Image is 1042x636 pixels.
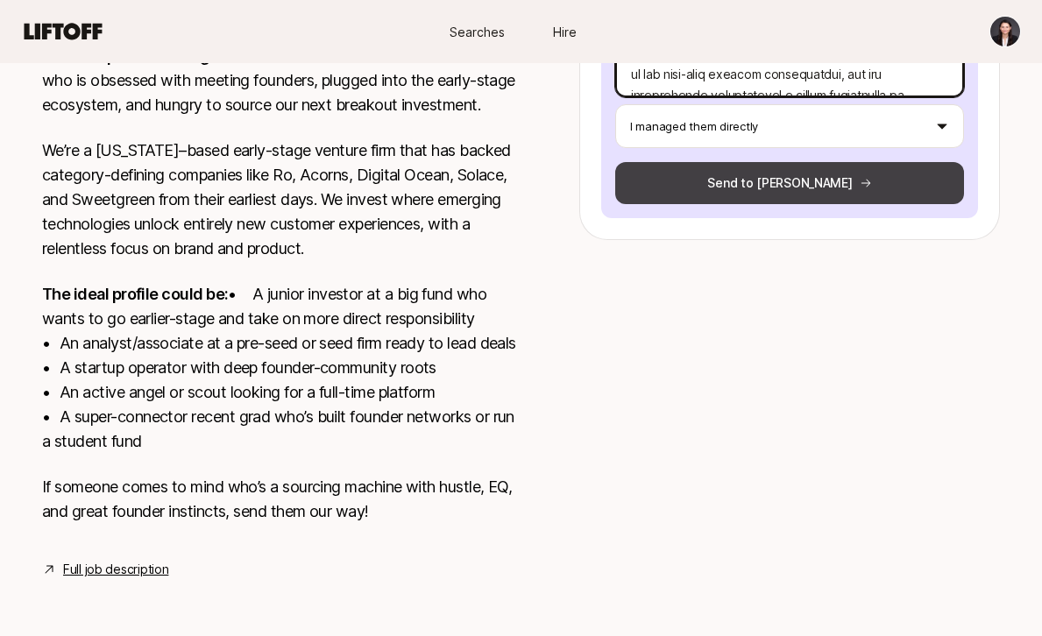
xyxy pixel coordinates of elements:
[553,23,577,41] span: Hire
[521,16,609,48] a: Hire
[450,23,505,41] span: Searches
[42,282,523,454] p: • A junior investor at a big fund who wants to go earlier-stage and take on more direct responsib...
[990,17,1020,46] img: Laura Watson
[42,285,228,303] strong: The ideal profile could be:
[42,44,523,117] p: someone who is obsessed with meeting founders, plugged into the early-stage ecosystem, and hungry...
[989,16,1021,47] button: Laura Watson
[42,475,523,524] p: If someone comes to mind who’s a sourcing machine with hustle, EQ, and great founder instincts, s...
[434,16,521,48] a: Searches
[42,138,523,261] p: We’re a [US_STATE]–based early-stage venture firm that has backed category-defining companies lik...
[63,559,168,580] a: Full job description
[615,162,964,204] button: Send to [PERSON_NAME]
